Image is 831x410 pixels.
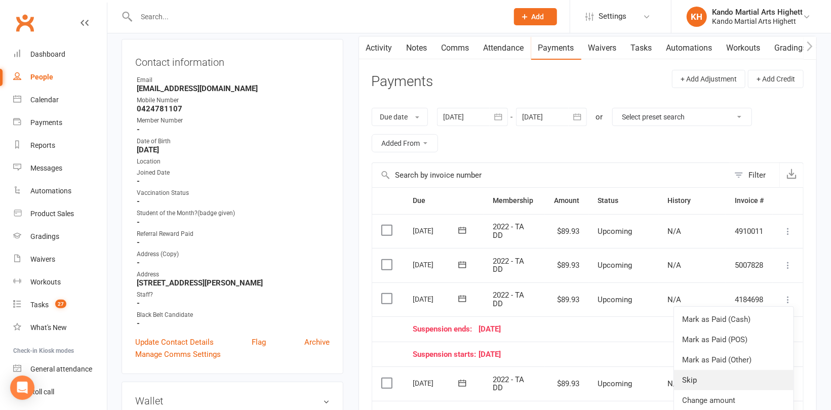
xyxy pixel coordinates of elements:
a: Roll call [13,381,107,403]
a: Manage Comms Settings [135,348,221,360]
div: KH [687,7,707,27]
span: Suspension starts: [413,350,479,359]
strong: - [137,125,330,134]
a: Clubworx [12,10,37,35]
span: Add [532,13,544,21]
div: Student of the Month?(badge given) [137,209,330,218]
div: Workouts [30,278,61,286]
span: N/A [668,227,682,236]
div: [DATE] [413,257,460,272]
a: What's New [13,316,107,339]
a: General attendance kiosk mode [13,358,107,381]
a: Payments [531,36,581,60]
input: Search by invoice number [372,163,729,187]
strong: - [137,258,330,267]
strong: - [137,218,330,227]
a: Workouts [720,36,768,60]
div: Referral Reward Paid [137,229,330,239]
div: Waivers [30,255,55,263]
div: [DATE] [413,291,460,307]
div: Messages [30,164,62,172]
span: N/A [668,261,682,270]
span: 2022 - TA DD [493,375,525,393]
div: Gradings [30,232,59,240]
div: Address [137,270,330,279]
th: Amount [545,188,588,214]
th: Invoice # [726,188,773,214]
a: Reports [13,134,107,157]
a: Automations [659,36,720,60]
a: Automations [13,180,107,202]
a: Notes [400,36,434,60]
div: Roll call [30,388,54,396]
span: Suspension ends: [413,325,479,334]
button: Added From [372,134,438,152]
span: Settings [599,5,626,28]
a: Calendar [13,89,107,111]
strong: - [137,319,330,328]
a: Archive [304,336,330,348]
a: Waivers [13,248,107,271]
strong: - [137,238,330,247]
div: People [30,73,53,81]
button: + Add Adjustment [672,70,745,88]
div: Joined Date [137,168,330,178]
div: What's New [30,323,67,332]
a: Tasks 27 [13,294,107,316]
div: Location [137,157,330,167]
a: Messages [13,157,107,180]
div: Date of Birth [137,137,330,146]
div: Kando Martial Arts Highett [712,8,803,17]
div: Kando Martial Arts Highett [712,17,803,26]
strong: - [137,177,330,186]
div: [DATE] [413,375,460,391]
span: Upcoming [598,295,632,304]
strong: 0424781107 [137,104,330,113]
span: 2022 - TA DD [493,257,525,274]
a: Attendance [477,36,531,60]
span: N/A [668,379,682,388]
div: General attendance [30,365,92,373]
div: Member Number [137,116,330,126]
td: $89.93 [545,366,588,401]
h3: Wallet [135,395,330,406]
a: Mark as Paid (Other) [674,350,794,370]
div: [DATE] [413,223,460,238]
a: Activity [359,36,400,60]
th: Membership [484,188,545,214]
button: Filter [729,163,779,187]
a: People [13,66,107,89]
a: Dashboard [13,43,107,66]
button: Due date [372,108,428,126]
div: Tasks [30,301,49,309]
div: Dashboard [30,50,65,58]
span: Upcoming [598,379,632,388]
th: History [659,188,726,214]
a: Waivers [581,36,624,60]
div: Calendar [30,96,59,104]
div: Filter [748,169,766,181]
span: Upcoming [598,227,632,236]
div: Staff? [137,290,330,300]
input: Search... [133,10,501,24]
th: Due [404,188,484,214]
span: 2022 - TA DD [493,291,525,308]
a: Product Sales [13,202,107,225]
div: Address (Copy) [137,250,330,259]
a: Update Contact Details [135,336,214,348]
a: Payments [13,111,107,134]
div: Payments [30,118,62,127]
strong: [DATE] [137,145,330,154]
td: $89.93 [545,248,588,282]
td: 4184698 [726,282,773,317]
a: Mark as Paid (Cash) [674,309,794,330]
a: Gradings [13,225,107,248]
a: Workouts [13,271,107,294]
a: Flag [252,336,266,348]
a: Comms [434,36,477,60]
div: [DATE] [413,350,764,359]
strong: [STREET_ADDRESS][PERSON_NAME] [137,278,330,288]
td: 4910011 [726,214,773,249]
a: Skip [674,370,794,390]
span: N/A [668,295,682,304]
